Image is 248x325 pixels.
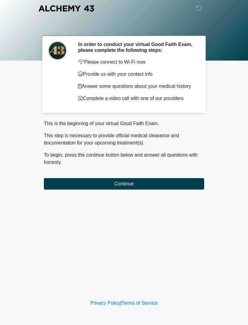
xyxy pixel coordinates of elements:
[44,120,204,127] p: This is the beginning of your virtual Good Faith Exam.
[78,71,195,78] p: Provide us with your contact info
[122,300,158,306] a: Terms of Service
[120,300,122,306] a: |
[78,58,195,66] p: Please connect to Wi-Fi now
[44,132,204,147] p: This step is necessary to provide official medical clearance and documentation for your upcoming ...
[78,83,195,90] p: Answer some questions about your medical history
[90,300,121,306] a: Privacy Policy
[44,151,204,166] p: To begin, press the continue button below and answer all questions with honesty.
[78,95,195,102] p: Complete a video call with one of our providers
[44,178,204,190] button: Continue
[39,22,209,33] h1: ‎ ‎ ‎ ‎
[38,5,95,12] img: Alchemy 43 Logo
[48,41,67,60] img: Agent Avatar
[78,41,195,53] h2: In order to conduct your virtual Good Faith Exam, please complete the following steps:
